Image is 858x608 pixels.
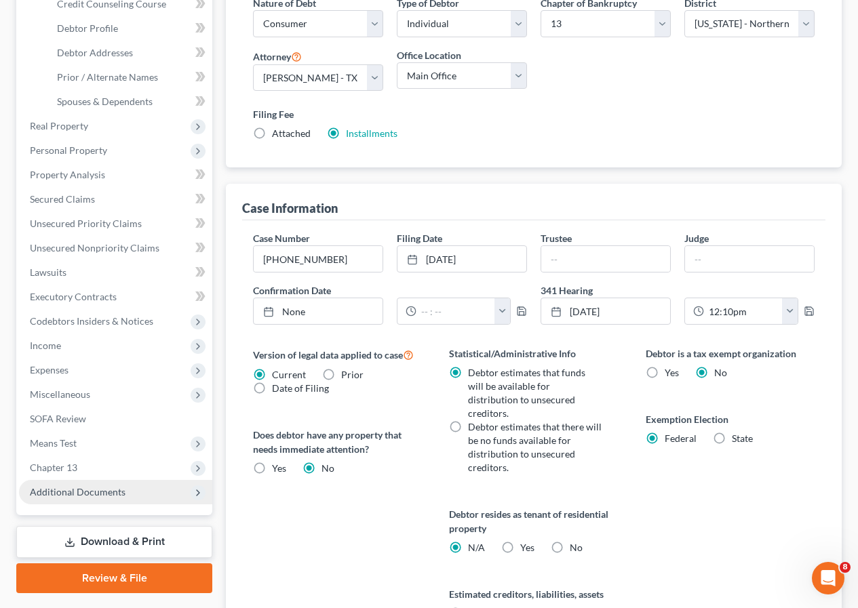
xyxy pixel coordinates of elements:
[254,298,383,324] a: None
[541,231,572,245] label: Trustee
[321,462,334,474] span: No
[272,382,329,394] span: Date of Filing
[57,71,158,83] span: Prior / Alternate Names
[684,231,709,245] label: Judge
[30,291,117,302] span: Executory Contracts
[416,298,495,324] input: -- : --
[19,236,212,260] a: Unsecured Nonpriority Claims
[19,260,212,285] a: Lawsuits
[30,193,95,205] span: Secured Claims
[19,407,212,431] a: SOFA Review
[646,346,815,361] label: Debtor is a tax exempt organization
[46,89,212,114] a: Spouses & Dependents
[449,507,618,535] label: Debtor resides as tenant of residential property
[685,246,814,272] input: --
[46,16,212,41] a: Debtor Profile
[57,47,133,58] span: Debtor Addresses
[534,283,821,298] label: 341 Hearing
[19,187,212,211] a: Secured Claims
[665,432,697,444] span: Federal
[646,412,815,426] label: Exemption Election
[449,587,618,601] label: Estimated creditors, liabilities, assets
[272,127,311,139] span: Attached
[30,437,77,449] span: Means Test
[19,163,212,187] a: Property Analysis
[397,231,442,245] label: Filing Date
[812,562,844,594] iframe: Intercom live chat
[840,562,851,573] span: 8
[253,48,302,64] label: Attorney
[30,340,61,351] span: Income
[732,432,753,444] span: State
[704,298,783,324] input: -- : --
[16,563,212,593] a: Review & File
[541,246,670,272] input: --
[30,266,66,278] span: Lawsuits
[30,388,90,400] span: Miscellaneous
[46,41,212,65] a: Debtor Addresses
[468,542,485,553] span: N/A
[397,246,526,272] a: [DATE]
[46,65,212,89] a: Prior / Alternate Names
[253,231,310,245] label: Case Number
[397,48,461,62] label: Office Location
[468,421,602,473] span: Debtor estimates that there will be no funds available for distribution to unsecured creditors.
[16,526,212,558] a: Download & Print
[19,211,212,236] a: Unsecured Priority Claims
[30,364,69,376] span: Expenses
[246,283,534,298] label: Confirmation Date
[341,369,364,380] span: Prior
[272,462,286,474] span: Yes
[449,346,618,361] label: Statistical/Administrative Info
[30,242,159,254] span: Unsecured Nonpriority Claims
[30,218,142,229] span: Unsecured Priority Claims
[253,428,422,456] label: Does debtor have any property that needs immediate attention?
[30,486,125,498] span: Additional Documents
[570,542,583,553] span: No
[714,367,727,378] span: No
[57,22,118,34] span: Debtor Profile
[30,413,86,424] span: SOFA Review
[346,127,397,139] a: Installments
[541,298,670,324] a: [DATE]
[19,285,212,309] a: Executory Contracts
[272,369,306,380] span: Current
[253,107,815,121] label: Filing Fee
[242,200,338,216] div: Case Information
[665,367,679,378] span: Yes
[57,96,153,107] span: Spouses & Dependents
[30,462,77,473] span: Chapter 13
[253,346,422,363] label: Version of legal data applied to case
[30,144,107,156] span: Personal Property
[30,120,88,131] span: Real Property
[30,169,105,180] span: Property Analysis
[520,542,534,553] span: Yes
[30,315,153,327] span: Codebtors Insiders & Notices
[254,246,383,272] input: Enter case number...
[468,367,585,419] span: Debtor estimates that funds will be available for distribution to unsecured creditors.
